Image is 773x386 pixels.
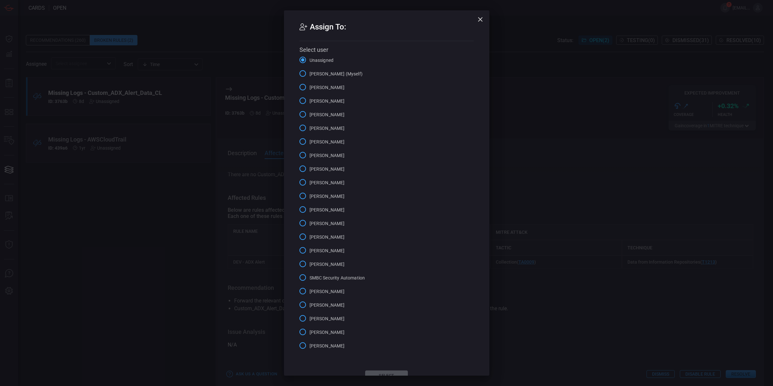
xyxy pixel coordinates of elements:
span: [PERSON_NAME] [310,98,345,105]
span: [PERSON_NAME] [310,111,345,118]
span: [PERSON_NAME] [310,207,345,213]
h2: Assign To: [299,21,474,41]
span: [PERSON_NAME] [310,247,345,254]
span: SMBC Security Automation [310,275,365,281]
span: [PERSON_NAME] [310,193,345,200]
span: [PERSON_NAME] [310,125,345,132]
span: [PERSON_NAME] [310,302,345,309]
span: [PERSON_NAME] [310,315,345,322]
span: [PERSON_NAME] [310,288,345,295]
span: [PERSON_NAME] [310,220,345,227]
span: [PERSON_NAME] [310,234,345,241]
span: [PERSON_NAME] (Myself) [310,71,363,77]
span: Unassigned [310,57,334,64]
span: [PERSON_NAME] [310,261,345,268]
span: [PERSON_NAME] [310,329,345,336]
span: [PERSON_NAME] [310,139,345,145]
span: [PERSON_NAME] [310,84,345,91]
span: [PERSON_NAME] [310,179,345,186]
span: [PERSON_NAME] [310,343,345,349]
span: [PERSON_NAME] [310,166,345,173]
span: [PERSON_NAME] [310,152,345,159]
span: Select user [299,46,328,53]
